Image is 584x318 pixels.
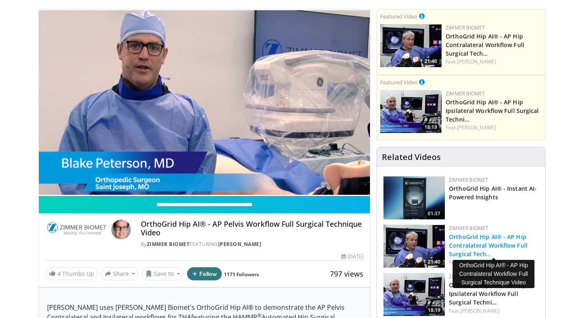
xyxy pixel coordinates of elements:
[341,253,363,260] div: [DATE]
[45,267,98,280] a: 4 Thumbs Up
[453,260,534,288] div: OrthoGrid Hip AI® - AP Hip Contralateral Workflow Full Surgical Technique Video
[57,270,61,277] span: 4
[449,225,488,232] a: Zimmer Biomet
[422,124,440,131] span: 18:19
[446,90,485,97] a: Zimmer Biomet
[141,241,363,248] div: By FEATURING
[449,259,539,266] div: Feat.
[380,13,417,20] small: Featured Video
[449,307,539,315] div: Feat.
[380,24,442,67] img: 96a9cbbb-25ee-4404-ab87-b32d60616ad7.150x105_q85_crop-smart_upscale.jpg
[39,9,370,196] video-js: Video Player
[457,58,496,65] a: [PERSON_NAME]
[383,225,445,268] img: 96a9cbbb-25ee-4404-ab87-b32d60616ad7.150x105_q85_crop-smart_upscale.jpg
[449,281,526,306] a: OrthoGrid Hip AI® - AP Hip Ipsilateral Workflow Full Surgical Techni…
[425,210,443,217] span: 01:37
[425,258,443,266] span: 21:40
[425,307,443,314] span: 18:19
[446,98,539,123] a: OrthoGrid Hip AI® - AP Hip Ipsilateral Workflow Full Surgical Techni…
[187,267,222,280] button: Follow
[141,220,363,237] h4: OrthoGrid Hip AI® - AP Pelvis Workflow Full Surgical Technique Video
[380,90,442,133] a: 18:19
[383,176,445,219] a: 01:37
[449,273,488,280] a: Zimmer Biomet
[449,176,488,183] a: Zimmer Biomet
[460,307,499,314] a: [PERSON_NAME]
[446,24,485,31] a: Zimmer Biomet
[446,124,542,131] div: Feat.
[422,58,440,65] span: 21:40
[383,273,445,316] a: 18:19
[147,241,190,248] a: Zimmer Biomet
[218,241,262,248] a: [PERSON_NAME]
[383,273,445,316] img: 503c3a3d-ad76-4115-a5ba-16c0230cde33.150x105_q85_crop-smart_upscale.jpg
[111,220,131,239] img: Avatar
[380,79,417,86] small: Featured Video
[383,176,445,219] img: 51d03d7b-a4ba-45b7-9f92-2bfbd1feacc3.150x105_q85_crop-smart_upscale.jpg
[449,185,537,201] a: OrthoGrid Hip AI® - Instant AI-Powered Insights
[101,267,139,280] button: Share
[330,269,363,279] span: 797 views
[380,90,442,133] img: 503c3a3d-ad76-4115-a5ba-16c0230cde33.150x105_q85_crop-smart_upscale.jpg
[446,32,524,57] a: OrthoGrid Hip AI® - AP Hip Contralateral Workflow Full Surgical Tech…
[457,124,496,131] a: [PERSON_NAME]
[449,233,528,258] a: OrthoGrid Hip AI® - AP Hip Contralateral Workflow Full Surgical Tech…
[224,271,259,278] a: 1171 followers
[45,220,108,239] img: Zimmer Biomet
[380,24,442,67] a: 21:40
[382,152,441,162] h4: Related Videos
[446,58,542,65] div: Feat.
[142,267,184,280] button: Save to
[383,225,445,268] a: 21:40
